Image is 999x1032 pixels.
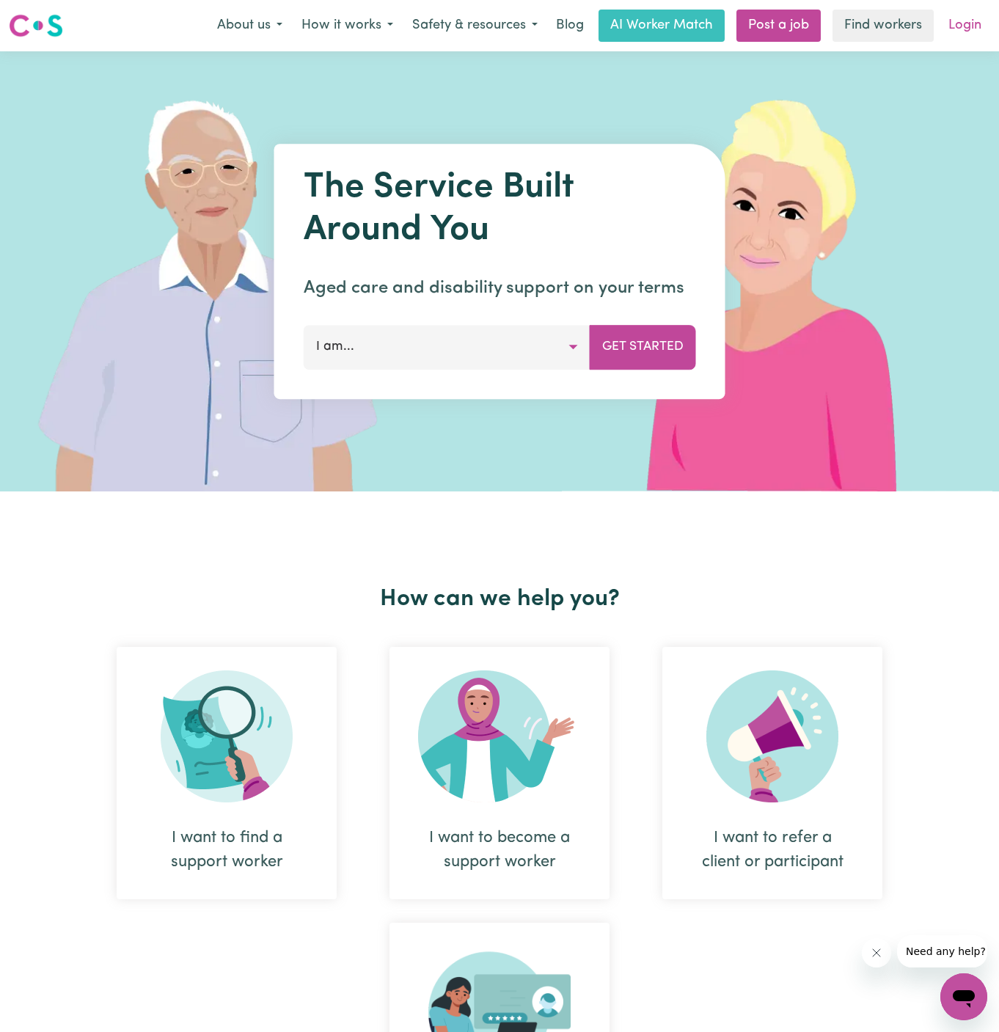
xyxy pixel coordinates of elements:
[304,325,590,369] button: I am...
[698,826,847,874] div: I want to refer a client or participant
[161,670,293,802] img: Search
[152,826,301,874] div: I want to find a support worker
[208,10,292,41] button: About us
[117,647,337,899] div: I want to find a support worker
[897,935,987,967] iframe: Message from company
[706,670,838,802] img: Refer
[940,10,990,42] a: Login
[304,167,696,252] h1: The Service Built Around You
[389,647,610,899] div: I want to become a support worker
[599,10,725,42] a: AI Worker Match
[590,325,696,369] button: Get Started
[736,10,821,42] a: Post a job
[304,275,696,301] p: Aged care and disability support on your terms
[403,10,547,41] button: Safety & resources
[832,10,934,42] a: Find workers
[292,10,403,41] button: How it works
[425,826,574,874] div: I want to become a support worker
[547,10,593,42] a: Blog
[662,647,882,899] div: I want to refer a client or participant
[862,938,891,967] iframe: Close message
[940,973,987,1020] iframe: Button to launch messaging window
[90,585,909,613] h2: How can we help you?
[9,9,63,43] a: Careseekers logo
[418,670,581,802] img: Become Worker
[9,12,63,39] img: Careseekers logo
